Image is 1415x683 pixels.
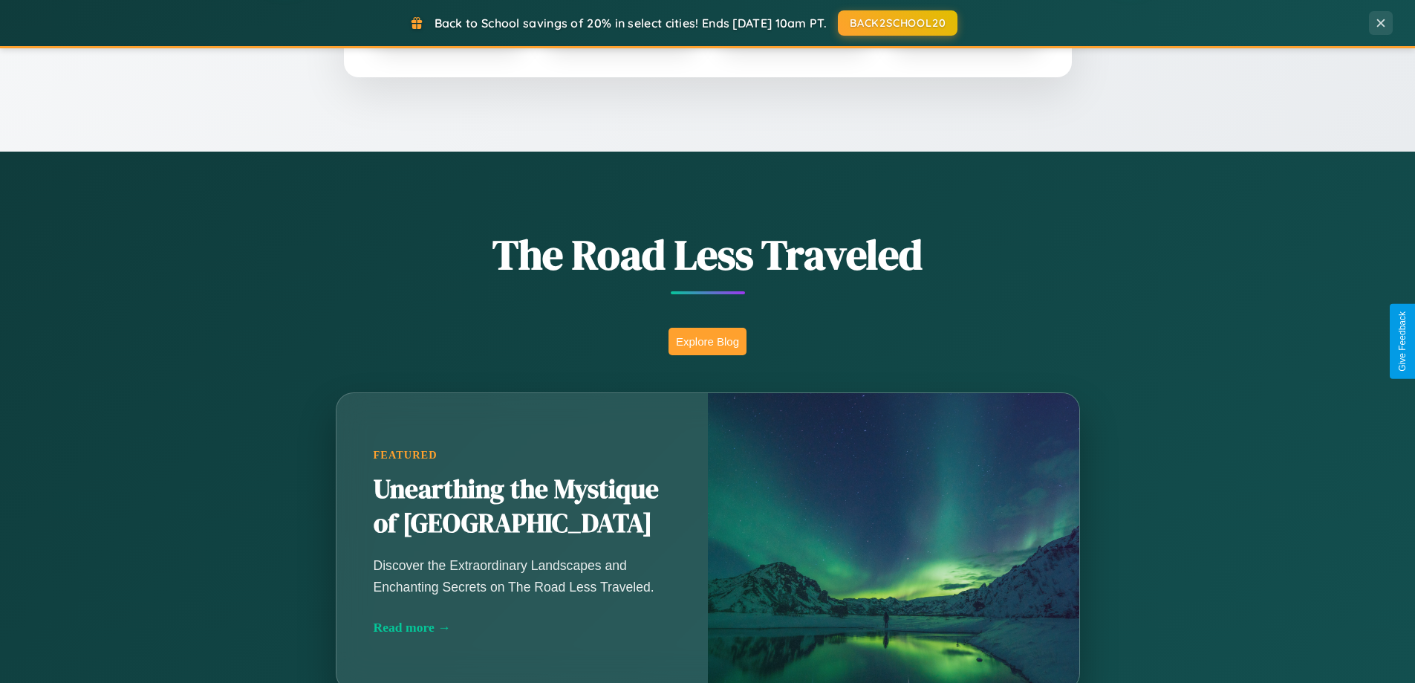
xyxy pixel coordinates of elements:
[838,10,957,36] button: BACK2SCHOOL20
[374,473,671,541] h2: Unearthing the Mystique of [GEOGRAPHIC_DATA]
[374,620,671,635] div: Read more →
[435,16,827,30] span: Back to School savings of 20% in select cities! Ends [DATE] 10am PT.
[374,555,671,597] p: Discover the Extraordinary Landscapes and Enchanting Secrets on The Road Less Traveled.
[262,226,1154,283] h1: The Road Less Traveled
[1397,311,1408,372] div: Give Feedback
[374,449,671,462] div: Featured
[669,328,746,355] button: Explore Blog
